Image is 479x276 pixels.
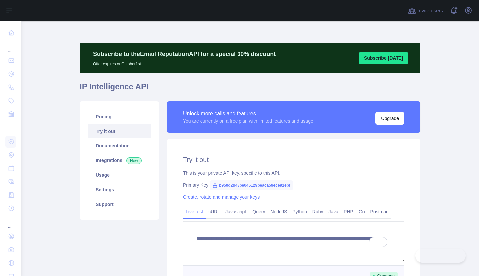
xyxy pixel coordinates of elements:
div: This is your private API key, specific to this API. [183,170,404,176]
div: ... [5,216,16,229]
span: Invite users [417,7,443,15]
a: Javascript [223,206,249,217]
a: Go [356,206,368,217]
div: ... [5,40,16,53]
div: Unlock more calls and features [183,110,313,118]
h1: IP Intelligence API [80,81,420,97]
a: Settings [88,182,151,197]
a: Support [88,197,151,212]
button: Subscribe [DATE] [359,52,408,64]
a: Try it out [88,124,151,138]
div: ... [5,121,16,135]
a: Ruby [310,206,326,217]
a: PHP [341,206,356,217]
iframe: Toggle Customer Support [415,249,466,263]
a: NodeJS [268,206,290,217]
a: Integrations New [88,153,151,168]
a: Python [290,206,310,217]
p: Subscribe to the Email Reputation API for a special 30 % discount [93,49,276,59]
button: Upgrade [375,112,404,125]
div: Primary Key: [183,182,404,188]
p: Offer expires on October 1st. [93,59,276,67]
a: Live test [183,206,206,217]
a: jQuery [249,206,268,217]
textarea: To enrich screen reader interactions, please activate Accessibility in Grammarly extension settings [183,221,404,262]
a: Java [326,206,341,217]
span: New [126,157,142,164]
div: You are currently on a free plan with limited features and usage [183,118,313,124]
a: Create, rotate and manage your keys [183,194,260,200]
a: cURL [206,206,223,217]
a: Pricing [88,109,151,124]
a: Documentation [88,138,151,153]
h2: Try it out [183,155,404,164]
span: b950d2d48be045129beaca59ece91ebf [210,180,293,190]
a: Usage [88,168,151,182]
a: Postman [368,206,391,217]
button: Invite users [407,5,444,16]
